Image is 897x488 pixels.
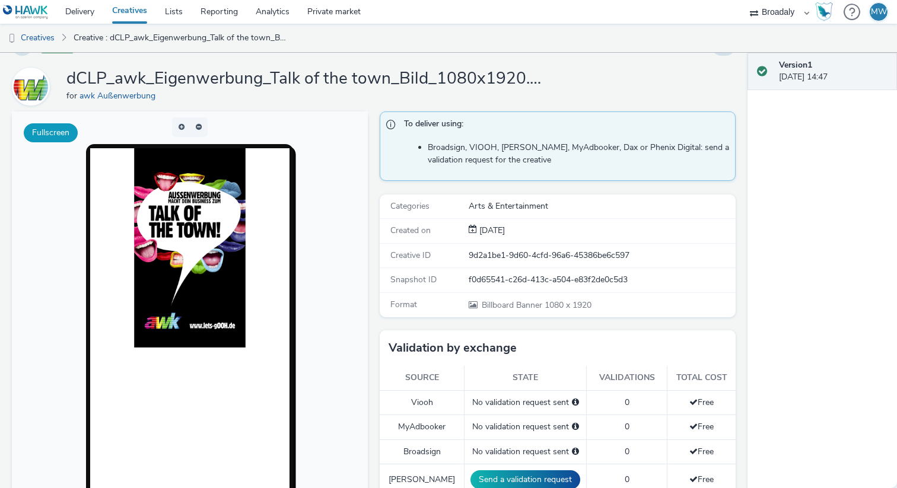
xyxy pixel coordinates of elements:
span: To deliver using: [404,118,723,133]
span: 0 [625,421,629,432]
span: Free [689,421,714,432]
div: f0d65541-c26d-413c-a504-e83f2de0c5d3 [469,274,734,286]
h1: dCLP_awk_Eigenwerbung_Talk of the town_Bild_1080x1920.png [66,68,541,90]
div: Creation 11 August 2025, 14:47 [477,225,505,237]
span: Format [390,299,417,310]
li: Broadsign, VIOOH, [PERSON_NAME], MyAdbooker, Dax or Phenix Digital: send a validation request for... [428,142,729,166]
div: No validation request sent [470,421,580,433]
a: Hawk Academy [815,2,838,21]
div: No validation request sent [470,397,580,409]
a: awk Außenwerbung [12,81,55,92]
div: Please select a deal below and click on Send to send a validation request to MyAdbooker. [572,421,579,433]
span: Free [689,446,714,457]
th: Validations [587,366,667,390]
div: MW [871,3,887,21]
span: 0 [625,397,629,408]
img: Hawk Academy [815,2,833,21]
img: Advertisement preview [122,37,234,236]
img: dooh [6,33,18,44]
div: [DATE] 14:47 [779,59,888,84]
span: for [66,90,79,101]
span: Creative ID [390,250,431,261]
div: No validation request sent [470,446,580,458]
span: Snapshot ID [390,274,437,285]
div: Arts & Entertainment [469,200,734,212]
th: State [465,366,587,390]
a: awk Außenwerbung [79,90,160,101]
td: MyAdbooker [380,415,465,439]
td: Viooh [380,390,465,414]
th: Total cost [667,366,736,390]
span: 0 [625,474,629,485]
img: undefined Logo [3,5,49,20]
span: Created on [390,225,431,236]
td: Broadsign [380,439,465,464]
th: Source [380,366,465,390]
div: Please select a deal below and click on Send to send a validation request to Broadsign. [572,446,579,458]
span: 1080 x 1920 [481,299,591,311]
a: Creative : dCLP_awk_Eigenwerbung_Talk of the town_Bild_1080x1920.png [68,24,292,52]
img: awk Außenwerbung [14,69,48,104]
strong: Version 1 [779,59,812,71]
h3: Validation by exchange [389,339,517,357]
span: Free [689,397,714,408]
span: Free [689,474,714,485]
span: [DATE] [477,225,505,236]
span: 0 [625,446,629,457]
span: Categories [390,200,430,212]
span: Billboard Banner [482,299,545,311]
div: Please select a deal below and click on Send to send a validation request to Viooh. [572,397,579,409]
div: 9d2a1be1-9d60-4cfd-96a6-45386be6c597 [469,250,734,261]
button: Fullscreen [24,123,78,142]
